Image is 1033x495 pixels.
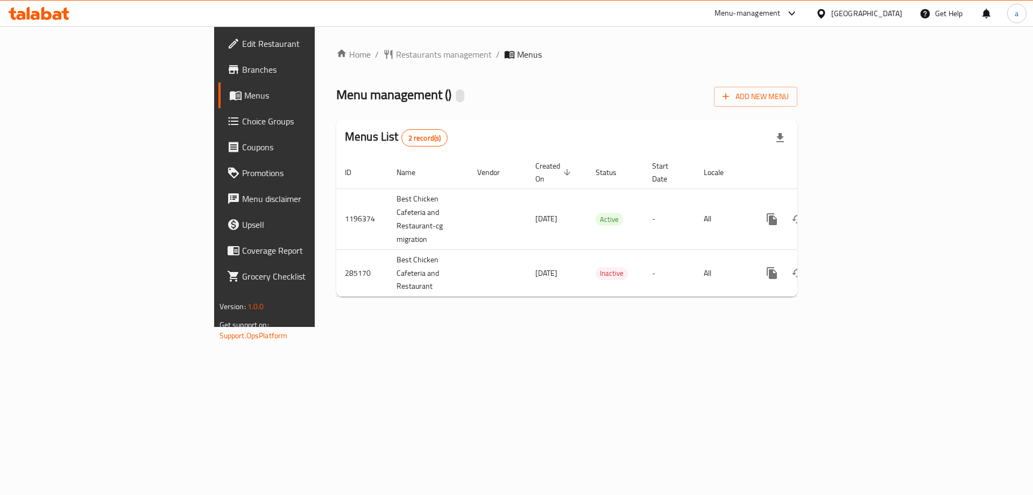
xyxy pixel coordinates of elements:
span: Menus [244,89,378,102]
span: Restaurants management [396,48,492,61]
h2: Menus List [345,129,448,147]
td: Best Chicken Cafeteria and Restaurant-cg migration [388,189,469,249]
span: Inactive [596,267,628,280]
a: Menu disclaimer [218,186,387,212]
li: / [496,48,500,61]
span: Menus [517,48,542,61]
div: [GEOGRAPHIC_DATA] [831,8,902,19]
a: Coverage Report [218,238,387,263]
span: ID [345,166,365,179]
td: Best Chicken Cafeteria and Restaurant [388,249,469,297]
div: Menu-management [714,7,781,20]
span: Status [596,166,631,179]
button: Change Status [785,206,811,232]
a: Choice Groups [218,108,387,134]
span: Promotions [242,166,378,179]
span: Active [596,213,623,226]
div: Inactive [596,267,628,280]
span: Start Date [652,159,682,185]
td: - [643,189,695,249]
a: Upsell [218,212,387,238]
span: Coupons [242,141,378,154]
span: Created On [535,159,574,185]
td: All [695,249,751,297]
span: Add New Menu [723,90,789,103]
a: Branches [218,57,387,82]
a: Edit Restaurant [218,31,387,57]
a: Restaurants management [383,48,492,61]
a: Promotions [218,160,387,186]
span: Coverage Report [242,244,378,257]
td: - [643,249,695,297]
span: Branches [242,63,378,76]
a: Grocery Checklist [218,263,387,289]
th: Actions [751,156,871,189]
span: Get support on: [220,318,269,332]
a: Menus [218,82,387,108]
button: more [759,260,785,286]
button: more [759,206,785,232]
div: Total records count [401,129,448,147]
span: 1.0.0 [247,299,264,313]
span: Edit Restaurant [242,37,378,50]
span: a [1015,8,1018,19]
span: Choice Groups [242,115,378,128]
span: Name [397,166,429,179]
a: Support.OpsPlatform [220,329,288,343]
span: [DATE] [535,212,557,226]
nav: breadcrumb [336,48,797,61]
span: [DATE] [535,266,557,280]
table: enhanced table [336,156,871,297]
span: Locale [704,166,738,179]
span: Menu management ( ) [336,82,451,107]
span: Upsell [242,218,378,231]
div: Export file [767,125,793,151]
button: Add New Menu [714,87,797,107]
td: All [695,189,751,249]
a: Coupons [218,134,387,160]
span: Menu disclaimer [242,192,378,205]
span: 2 record(s) [402,133,448,143]
span: Grocery Checklist [242,270,378,283]
span: Vendor [477,166,514,179]
button: Change Status [785,260,811,286]
span: Version: [220,299,246,313]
